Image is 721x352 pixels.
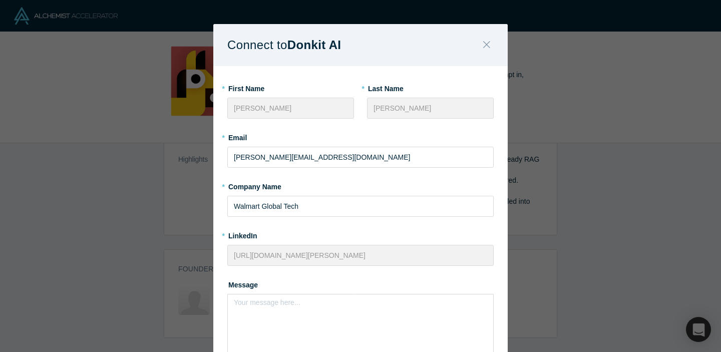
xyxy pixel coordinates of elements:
[234,297,487,314] div: rdw-editor
[227,227,257,241] label: LinkedIn
[287,38,341,52] b: Donkit AI
[367,80,494,94] label: Last Name
[227,129,494,143] label: Email
[227,80,354,94] label: First Name
[227,178,494,192] label: Company Name
[227,35,358,56] h1: Connect to
[227,276,494,290] label: Message
[476,35,497,56] button: Close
